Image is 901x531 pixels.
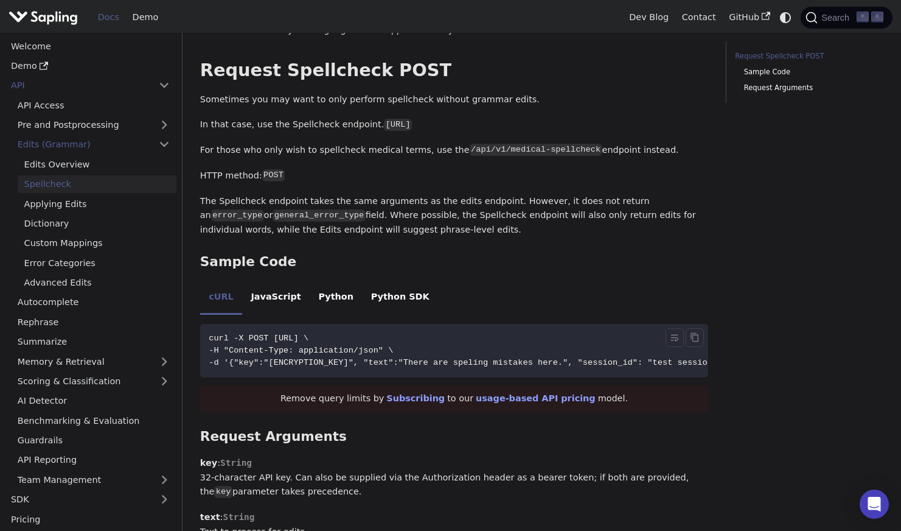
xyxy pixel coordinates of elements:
[18,254,176,272] a: Error Categories
[242,281,310,315] li: JavaScript
[362,281,438,315] li: Python SDK
[209,334,308,343] span: curl -X POST [URL] \
[622,8,675,27] a: Dev Blog
[666,328,684,347] button: Toggle word wrap
[262,169,285,181] code: POST
[11,313,176,331] a: Rephrase
[470,144,602,156] code: /api/v1/medical-spellcheck
[18,234,176,252] a: Custom Mappings
[4,77,152,94] a: API
[310,281,362,315] li: Python
[200,512,220,522] strong: text
[200,118,708,132] p: In that case, use the Spellcheck endpoint.
[18,155,176,173] a: Edits Overview
[871,12,883,23] kbd: K
[214,486,232,498] code: key
[11,294,176,311] a: Autocomplete
[200,143,708,158] p: For those who only wish to spellcheck medical terms, use the endpoint instead.
[200,254,708,270] h3: Sample Code
[4,510,176,528] a: Pricing
[11,333,176,351] a: Summarize
[200,194,708,237] p: The Spellcheck endpoint takes the same arguments as the edits endpoint. However, it does not retu...
[200,169,708,183] p: HTTP method:
[860,490,889,519] div: Open Intercom Messenger
[386,393,445,403] a: Subscribing
[211,209,264,222] code: error_type
[801,7,892,29] button: Search (Command+K)
[11,136,176,153] a: Edits (Grammar)
[220,458,252,468] span: String
[152,491,176,508] button: Expand sidebar category 'SDK'
[152,77,176,94] button: Collapse sidebar category 'API'
[223,512,254,522] span: String
[11,353,176,370] a: Memory & Retrieval
[11,116,176,134] a: Pre and Postprocessing
[4,491,152,508] a: SDK
[4,57,176,75] a: Demo
[200,385,708,412] div: Remove query limits by to our model.
[18,215,176,233] a: Dictionary
[200,458,217,468] strong: key
[11,412,176,429] a: Benchmarking & Evaluation
[200,429,708,445] h3: Request Arguments
[11,451,176,469] a: API Reporting
[11,471,176,488] a: Team Management
[777,9,795,26] button: Switch between dark and light mode (currently system mode)
[200,456,708,499] p: : 32-character API key. Can also be supplied via the Authorization header as a bearer token; if b...
[200,93,708,107] p: Sometimes you may want to only perform spellcheck without grammar edits.
[273,209,365,222] code: general_error_type
[4,37,176,55] a: Welcome
[476,393,596,403] a: usage-based API pricing
[11,373,176,390] a: Scoring & Classification
[744,82,875,94] a: Request Arguments
[200,60,708,82] h2: Request Spellcheck POST
[200,281,242,315] li: cURL
[126,8,165,27] a: Demo
[722,8,776,27] a: GitHub
[11,96,176,114] a: API Access
[18,195,176,213] a: Applying Edits
[675,8,723,27] a: Contact
[91,8,126,27] a: Docs
[857,12,869,23] kbd: ⌘
[9,9,82,26] a: Sapling.ai
[744,66,875,78] a: Sample Code
[384,119,412,131] code: [URL]
[209,358,727,367] span: -d '{"key":"[ENCRYPTION_KEY]", "text":"There are speling mistakes here.", "session_id": "test ses...
[735,51,879,62] a: Request Spellcheck POST
[818,13,857,23] span: Search
[11,432,176,449] a: Guardrails
[9,9,78,26] img: Sapling.ai
[18,274,176,292] a: Advanced Edits
[18,175,176,193] a: Spellcheck
[209,346,393,355] span: -H "Content-Type: application/json" \
[686,328,704,347] button: Copy code to clipboard
[11,392,176,410] a: AI Detector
